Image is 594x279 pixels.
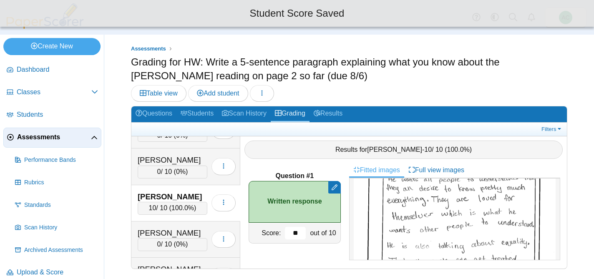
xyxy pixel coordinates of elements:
[197,90,239,97] span: Add student
[129,44,168,54] a: Assessments
[12,240,101,260] a: Archived Assessments
[138,202,207,214] div: / 10 ( )
[539,125,565,133] a: Filters
[3,83,101,103] a: Classes
[149,204,156,211] span: 10
[157,168,161,175] span: 0
[138,264,207,275] div: [PERSON_NAME]
[176,106,218,122] a: Students
[17,133,91,142] span: Assessments
[3,38,101,55] a: Create New
[12,150,101,170] a: Performance Bands
[157,241,161,248] span: 0
[276,171,314,181] b: Question #1
[6,6,588,20] div: Student Score Saved
[218,106,271,122] a: Scan History
[17,268,98,277] span: Upload & Score
[12,218,101,238] a: Scan History
[131,55,567,83] h1: Grading for HW: Write a 5-sentence paragraph explaining what you know about the [PERSON_NAME] rea...
[3,105,101,125] a: Students
[17,110,98,119] span: Students
[24,178,98,187] span: Rubrics
[176,241,186,248] span: 0%
[171,204,194,211] span: 100.0%
[3,60,101,80] a: Dashboard
[140,90,178,97] span: Table view
[24,156,98,164] span: Performance Bands
[24,201,98,209] span: Standards
[17,88,91,97] span: Classes
[24,246,98,254] span: Archived Assessments
[138,238,207,251] div: / 10 ( )
[249,181,341,223] div: Written response
[404,163,468,177] a: Full view images
[424,146,432,153] span: 10
[24,224,98,232] span: Scan History
[131,45,166,52] span: Assessments
[131,106,176,122] a: Questions
[3,23,87,30] a: PaperScorer
[131,85,186,102] a: Table view
[447,146,470,153] span: 100.0%
[308,223,340,243] div: out of 10
[17,65,98,74] span: Dashboard
[367,146,422,153] span: [PERSON_NAME]
[271,106,310,122] a: Grading
[138,166,207,178] div: / 10 ( )
[12,173,101,193] a: Rubrics
[12,195,101,215] a: Standards
[138,155,207,166] div: [PERSON_NAME]
[176,168,186,175] span: 0%
[188,85,248,102] a: Add student
[244,141,563,159] div: Results for - / 10 ( )
[138,191,207,202] div: [PERSON_NAME]
[3,128,101,148] a: Assessments
[138,228,207,239] div: [PERSON_NAME]
[310,106,347,122] a: Results
[249,223,283,243] div: Score:
[349,163,404,177] a: Fitted images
